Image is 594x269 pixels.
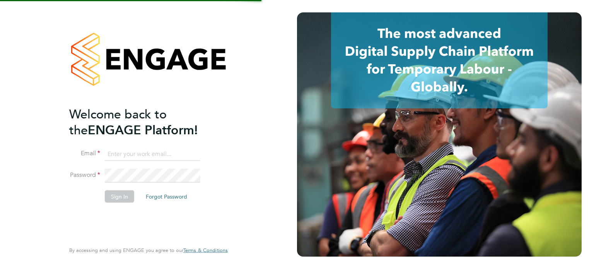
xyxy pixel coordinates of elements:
[69,106,167,137] span: Welcome back to the
[140,190,193,203] button: Forgot Password
[69,106,220,138] h2: ENGAGE Platform!
[105,190,134,203] button: Sign In
[69,247,228,254] span: By accessing and using ENGAGE you agree to our
[69,171,100,179] label: Password
[105,147,200,161] input: Enter your work email...
[183,247,228,254] a: Terms & Conditions
[69,149,100,158] label: Email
